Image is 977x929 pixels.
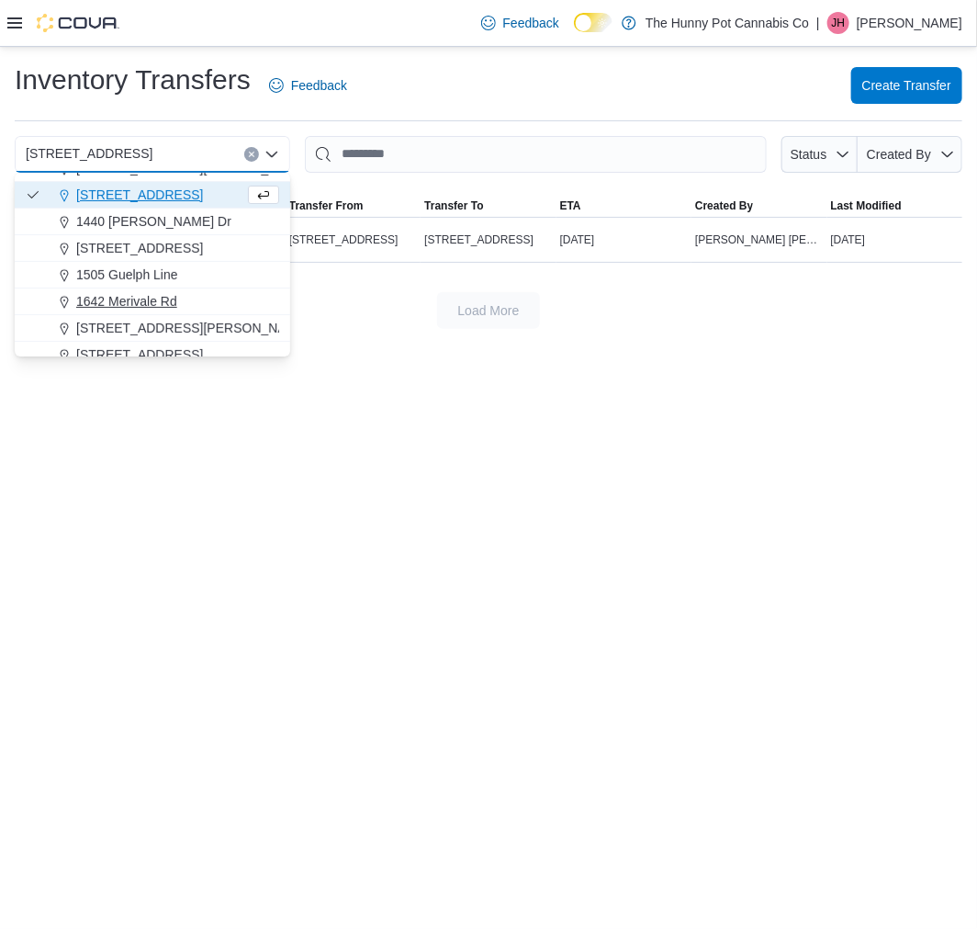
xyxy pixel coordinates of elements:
[424,232,533,247] span: [STREET_ADDRESS]
[437,292,540,329] button: Load More
[858,136,962,173] button: Created By
[851,67,962,104] button: Create Transfer
[560,198,581,213] span: ETA
[26,142,152,164] span: [STREET_ADDRESS]
[791,147,827,162] span: Status
[421,195,556,217] button: Transfer To
[15,209,290,235] button: 1440 [PERSON_NAME] Dr
[695,232,823,247] span: [PERSON_NAME] [PERSON_NAME]
[15,342,290,368] button: [STREET_ADDRESS]
[264,147,279,162] button: Close list of options
[832,12,846,34] span: JH
[76,159,309,177] span: [STREET_ADDRESS][PERSON_NAME]
[574,32,575,33] span: Dark Mode
[503,14,559,32] span: Feedback
[458,301,520,320] span: Load More
[76,346,203,364] span: [STREET_ADDRESS]
[781,136,858,173] button: Status
[15,262,290,289] button: 1505 Guelph Line
[15,235,290,262] button: [STREET_ADDRESS]
[15,182,290,209] button: [STREET_ADDRESS]
[286,195,421,217] button: Transfer From
[76,239,203,257] span: [STREET_ADDRESS]
[646,12,809,34] p: The Hunny Pot Cannabis Co
[76,292,177,311] span: 1642 Merivale Rd
[289,198,364,213] span: Transfer From
[76,319,309,337] span: [STREET_ADDRESS][PERSON_NAME]
[827,229,962,251] div: [DATE]
[857,12,962,34] p: [PERSON_NAME]
[691,195,826,217] button: Created By
[76,212,231,231] span: 1440 [PERSON_NAME] Dr
[474,5,567,41] a: Feedback
[827,12,849,34] div: Jesse Hughes
[831,198,902,213] span: Last Modified
[867,147,931,162] span: Created By
[76,266,178,284] span: 1505 Guelph Line
[695,198,753,213] span: Created By
[15,62,251,98] h1: Inventory Transfers
[424,198,483,213] span: Transfer To
[291,76,347,95] span: Feedback
[289,232,399,247] span: [STREET_ADDRESS]
[15,315,290,342] button: [STREET_ADDRESS][PERSON_NAME]
[556,229,691,251] div: [DATE]
[244,147,259,162] button: Clear input
[15,289,290,315] button: 1642 Merivale Rd
[556,195,691,217] button: ETA
[862,76,951,95] span: Create Transfer
[816,12,820,34] p: |
[827,195,962,217] button: Last Modified
[574,13,612,32] input: Dark Mode
[37,14,119,32] img: Cova
[305,136,767,173] input: This is a search bar. After typing your query, hit enter to filter the results lower in the page.
[262,67,354,104] a: Feedback
[76,186,203,204] span: [STREET_ADDRESS]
